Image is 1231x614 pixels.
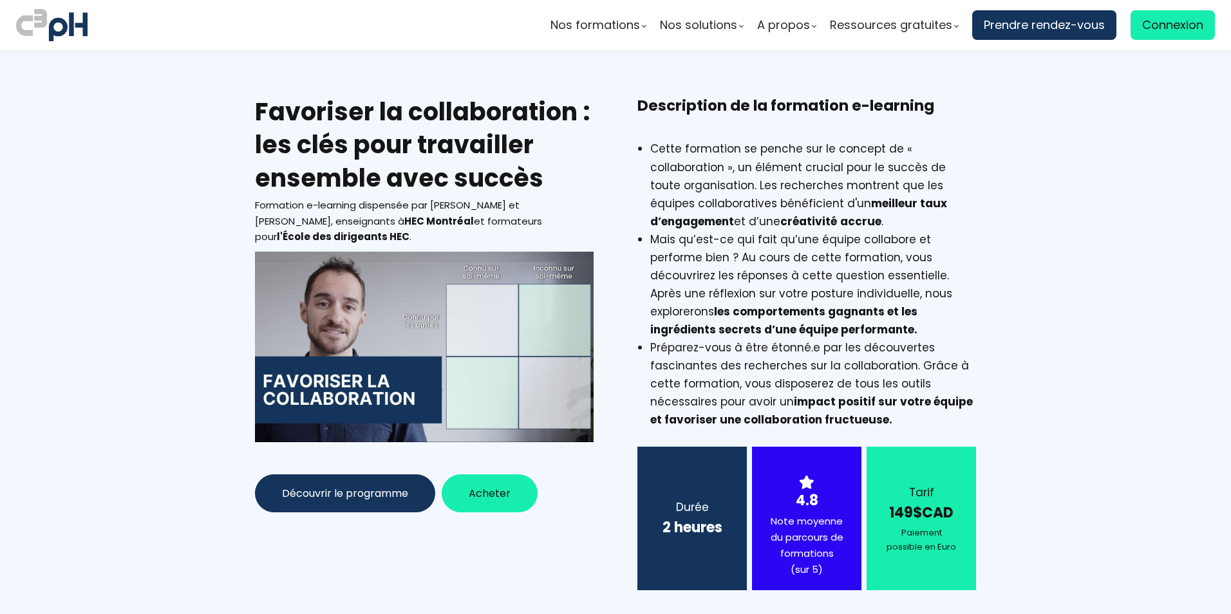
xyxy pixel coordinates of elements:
span: Nos solutions [660,15,737,35]
span: Connexion [1142,15,1203,35]
img: logo C3PH [16,6,88,44]
button: Découvrir le programme [255,474,435,512]
span: Nos formations [550,15,640,35]
li: Cette formation se penche sur le concept de « collaboration », un élément crucial pour le succès ... [650,140,976,230]
div: Tarif [883,483,960,501]
strong: créativité [780,214,837,229]
strong: les comportements gagnants et les ingrédients secrets d’une équipe performante. [650,304,917,337]
span: Ressources gratuites [830,15,952,35]
div: Paiement possible en Euro [883,526,960,554]
div: Formation e-learning dispensée par [PERSON_NAME] et [PERSON_NAME], enseignants à et formateurs po... [255,198,594,245]
div: (sur 5) [768,562,845,578]
span: Prendre rendez-vous [984,15,1105,35]
h2: Favoriser la collaboration : les clés pour travailler ensemble avec succès [255,95,594,194]
h3: Description de la formation e-learning [637,95,976,136]
span: A propos [757,15,810,35]
li: Préparez-vous à être étonné.e par les découvertes fascinantes des recherches sur la collaboration... [650,339,976,429]
b: HEC Montréal [404,214,474,228]
strong: accrue [840,214,881,229]
strong: impact positif sur votre équipe et favoriser une collaboration fructueuse. [650,394,973,427]
b: l'École des dirigeants HEC [277,230,409,243]
strong: 149$CAD [889,503,954,523]
div: Durée [653,498,731,516]
span: Découvrir le programme [282,485,408,501]
a: Connexion [1131,10,1215,40]
strong: meilleur taux d’engagement [650,196,947,229]
div: Note moyenne du parcours de formations [768,514,845,577]
li: Mais qu’est-ce qui fait qu’une équipe collabore et performe bien ? Au cours de cette formation, v... [650,230,976,339]
strong: 4.8 [796,490,818,510]
span: Acheter [469,485,511,501]
b: 2 heures [662,517,722,537]
a: Prendre rendez-vous [972,10,1116,40]
button: Acheter [442,474,538,512]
